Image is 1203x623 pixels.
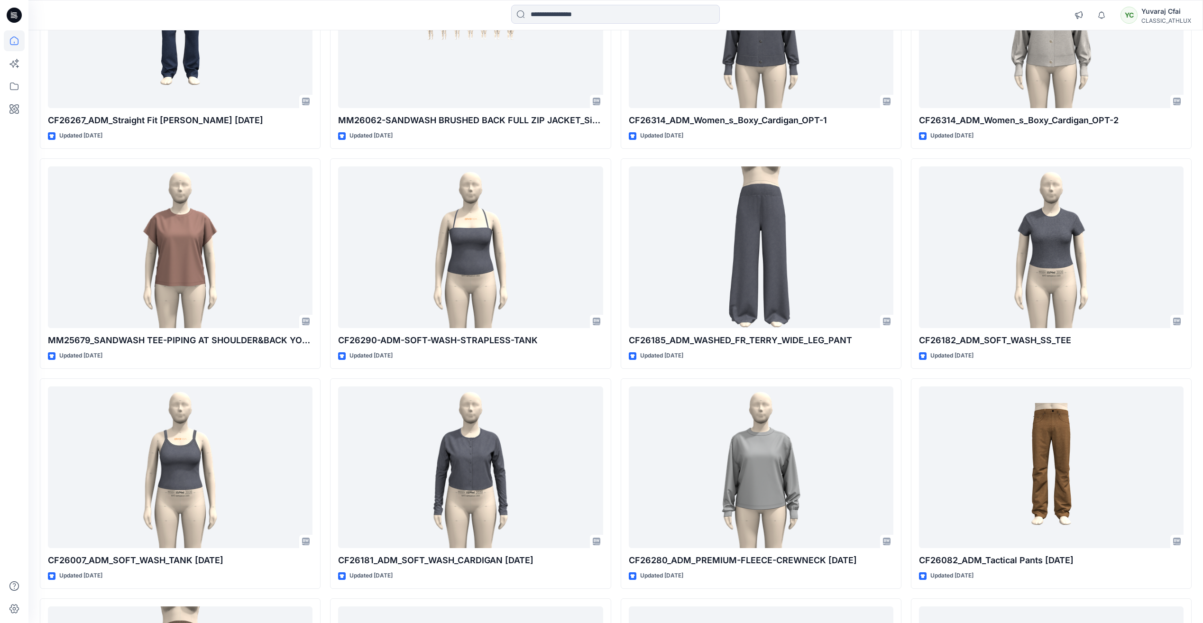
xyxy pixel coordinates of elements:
[930,571,973,581] p: Updated [DATE]
[1141,17,1191,24] div: CLASSIC_ATHLUX
[338,554,603,567] p: CF26181_ADM_SOFT_WASH_CARDIGAN [DATE]
[640,131,683,141] p: Updated [DATE]
[338,386,603,548] a: CF26181_ADM_SOFT_WASH_CARDIGAN 11OCT25
[919,386,1184,548] a: CF26082_ADM_Tactical Pants 10OCT25
[640,351,683,361] p: Updated [DATE]
[349,351,393,361] p: Updated [DATE]
[629,554,893,567] p: CF26280_ADM_PREMIUM-FLEECE-CREWNECK [DATE]
[48,334,312,347] p: MM25679_SANDWASH TEE-PIPING AT SHOULDER&BACK YOKE
[48,114,312,127] p: CF26267_ADM_Straight Fit [PERSON_NAME] [DATE]
[1120,7,1138,24] div: YC
[919,166,1184,328] a: CF26182_ADM_SOFT_WASH_SS_TEE
[349,131,393,141] p: Updated [DATE]
[48,554,312,567] p: CF26007_ADM_SOFT_WASH_TANK [DATE]
[640,571,683,581] p: Updated [DATE]
[338,114,603,127] p: MM26062-SANDWASH BRUSHED BACK FULL ZIP JACKET_Size Set
[1141,6,1191,17] div: Yuvaraj Cfai
[629,166,893,328] a: CF26185_ADM_WASHED_FR_TERRY_WIDE_LEG_PANT
[59,571,102,581] p: Updated [DATE]
[930,351,973,361] p: Updated [DATE]
[629,386,893,548] a: CF26280_ADM_PREMIUM-FLEECE-CREWNECK 11OCT25
[338,334,603,347] p: CF26290-ADM-SOFT-WASH-STRAPLESS-TANK
[338,166,603,328] a: CF26290-ADM-SOFT-WASH-STRAPLESS-TANK
[349,571,393,581] p: Updated [DATE]
[919,114,1184,127] p: CF26314_ADM_Women_s_Boxy_Cardigan_OPT-2
[629,334,893,347] p: CF26185_ADM_WASHED_FR_TERRY_WIDE_LEG_PANT
[48,386,312,548] a: CF26007_ADM_SOFT_WASH_TANK 11OCT25
[59,351,102,361] p: Updated [DATE]
[59,131,102,141] p: Updated [DATE]
[48,166,312,328] a: MM25679_SANDWASH TEE-PIPING AT SHOULDER&BACK YOKE
[930,131,973,141] p: Updated [DATE]
[919,334,1184,347] p: CF26182_ADM_SOFT_WASH_SS_TEE
[919,554,1184,567] p: CF26082_ADM_Tactical Pants [DATE]
[629,114,893,127] p: CF26314_ADM_Women_s_Boxy_Cardigan_OPT-1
